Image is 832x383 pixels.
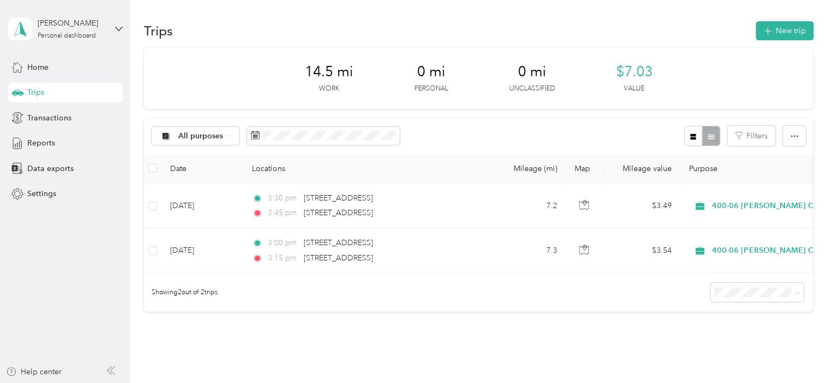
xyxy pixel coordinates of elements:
span: 3:00 pm [267,237,298,249]
button: New trip [756,21,813,40]
div: [PERSON_NAME] [38,17,106,29]
span: 3:30 pm [267,192,298,204]
span: [STREET_ADDRESS] [304,193,373,203]
span: Transactions [27,112,71,124]
span: 3:45 pm [267,207,298,219]
p: Work [319,84,339,94]
span: Reports [27,137,55,149]
span: Data exports [27,163,74,174]
th: Date [161,154,243,184]
span: Home [27,62,49,73]
td: 7.2 [494,184,566,228]
span: [STREET_ADDRESS] [304,253,373,263]
span: 3:15 pm [267,252,298,264]
td: $3.49 [604,184,680,228]
span: 0 mi [518,63,546,81]
button: Filters [727,126,775,146]
span: $7.03 [616,63,653,81]
span: Trips [27,87,44,98]
span: All purposes [178,132,224,140]
span: Settings [27,188,56,199]
td: [DATE] [161,184,243,228]
span: Showing 2 out of 2 trips [144,288,218,297]
td: $3.54 [604,228,680,273]
th: Map [566,154,604,184]
td: 7.3 [494,228,566,273]
p: Unclassified [509,84,555,94]
th: Locations [243,154,494,184]
p: Value [624,84,644,94]
iframe: Everlance-gr Chat Button Frame [771,322,832,383]
p: Personal [414,84,448,94]
span: 0 mi [417,63,445,81]
th: Mileage value [604,154,680,184]
span: [STREET_ADDRESS] [304,208,373,217]
span: [STREET_ADDRESS] [304,238,373,247]
th: Mileage (mi) [494,154,566,184]
h1: Trips [144,25,173,37]
button: Help center [6,366,62,378]
span: 14.5 mi [305,63,353,81]
td: [DATE] [161,228,243,273]
div: Personal dashboard [38,33,96,39]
